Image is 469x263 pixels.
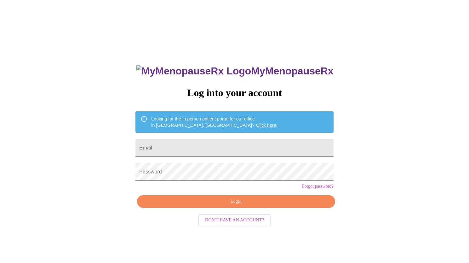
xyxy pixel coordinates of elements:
button: Login [137,195,335,208]
h3: Log into your account [135,87,333,99]
button: Don't have an account? [198,214,271,226]
img: MyMenopauseRx Logo [136,65,251,77]
a: Click here! [256,123,277,128]
span: Don't have an account? [205,216,264,224]
span: Login [144,198,328,206]
h3: MyMenopauseRx [136,65,334,77]
div: Looking for the in person patient portal for our office in [GEOGRAPHIC_DATA], [GEOGRAPHIC_DATA]? [151,113,277,131]
a: Forgot password? [302,184,334,189]
a: Don't have an account? [197,217,272,222]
